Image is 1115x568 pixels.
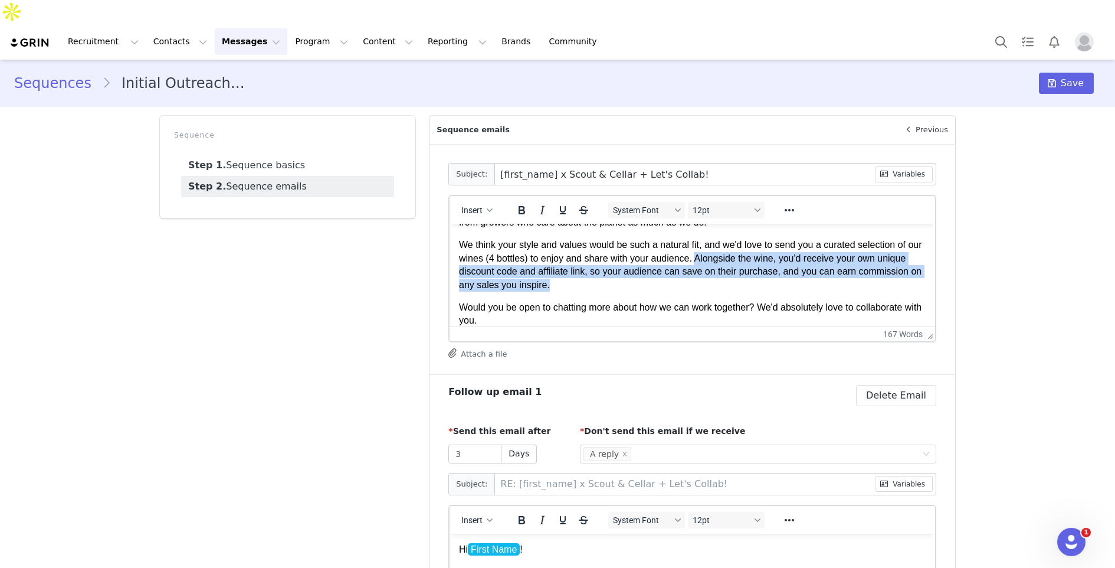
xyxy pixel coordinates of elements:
button: Bold [511,202,532,218]
label: Subject: [456,478,487,490]
span: Days [509,449,529,458]
button: Messages [215,28,287,55]
button: Recruitment [61,28,146,55]
a: Brands [494,28,541,55]
a: Previous [894,116,955,144]
span: First Name [18,9,70,22]
div: Press the Up and Down arrow keys to resize the editor. [923,327,935,341]
span: Delete Email [866,389,926,403]
span: 12pt [693,515,750,525]
button: Strikethrough [573,512,593,528]
button: Save [1039,73,1094,94]
p: Sequence [174,130,401,141]
button: Profile [1068,32,1106,51]
span: 12pt [693,205,750,215]
p: I think this could be such a great fit for your style and community. Cheers, Team Scout & Cellar [9,81,476,135]
a: Community [542,28,609,55]
button: Variables [875,167,933,182]
button: Fonts [608,202,685,218]
p: Sequence emails [429,116,894,144]
p: Just checking in one more time to see if you might be interested in collaborating with . It's a s... [9,32,476,71]
body: Rich Text Area. Press ALT-0 for help. [9,9,476,130]
button: Underline [553,512,573,528]
button: Reveal or hide additional toolbar items [779,512,799,528]
strong: Step 2. [188,181,226,192]
p: Don't send this email if we receive [580,425,936,438]
input: 3 [449,445,501,463]
a: Sequence basics [181,155,394,176]
a: Sequence emails [181,176,394,197]
img: placeholder-profile.jpg [1075,32,1094,51]
p: Hi ! [9,9,476,22]
button: Search [988,28,1014,55]
button: Fonts [608,512,685,528]
p: Would you be open to chatting more about how we can work together? We'd absolutely love to collab... [9,77,476,104]
img: grin logo [9,37,51,48]
button: Italic [532,512,552,528]
button: Delete Email [856,385,936,406]
button: Font sizes [688,512,765,528]
button: Insert [457,202,497,218]
button: Variables [875,476,933,492]
strong: Step 1. [188,159,226,171]
p: Send this email after [448,425,570,438]
p: No pressure at all, but we'd love to have you join the Scout & Cellar community! [9,81,476,94]
button: Reveal or hide additional toolbar items [779,202,799,218]
button: Underline [553,202,573,218]
input: Add a subject line [495,164,874,185]
button: Font sizes [688,202,765,218]
div: A reply [590,448,619,461]
span: Save [1061,76,1084,90]
p: We think your style and values would be such a natural fit, and we'd love to send you a curated s... [9,15,476,68]
i: icon: close [622,451,628,458]
button: Attach a file [448,346,507,360]
p: Just wanted to follow up to see if you had a chance to review our last email about partnering wit... [9,32,476,71]
iframe: Rich Text Area [450,224,935,327]
button: Strikethrough [573,202,593,218]
h3: Follow up email 1 [448,385,570,399]
li: A reply [583,447,631,461]
button: Program [288,28,355,55]
button: 167 words [883,329,923,339]
span: Insert [461,515,483,525]
span: 1 [1081,528,1091,537]
a: Tasks [1015,28,1041,55]
a: Scout & Cellar [362,33,426,43]
button: Bold [511,512,532,528]
label: Subject: [456,168,487,180]
button: Notifications [1041,28,1067,55]
a: Sequences [14,73,102,94]
button: Reporting [421,28,494,55]
input: Add a subject line [495,474,874,495]
button: Content [356,28,420,55]
span: System Font [613,515,671,525]
span: System Font [613,205,671,215]
a: Scout & Cellar [9,33,448,56]
iframe: Intercom live chat [1057,528,1086,556]
span: Insert [461,205,483,215]
button: Contacts [146,28,214,55]
button: Italic [532,202,552,218]
button: Insert [457,512,497,528]
body: Rich Text Area. Press ALT-0 for help. [9,9,476,134]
